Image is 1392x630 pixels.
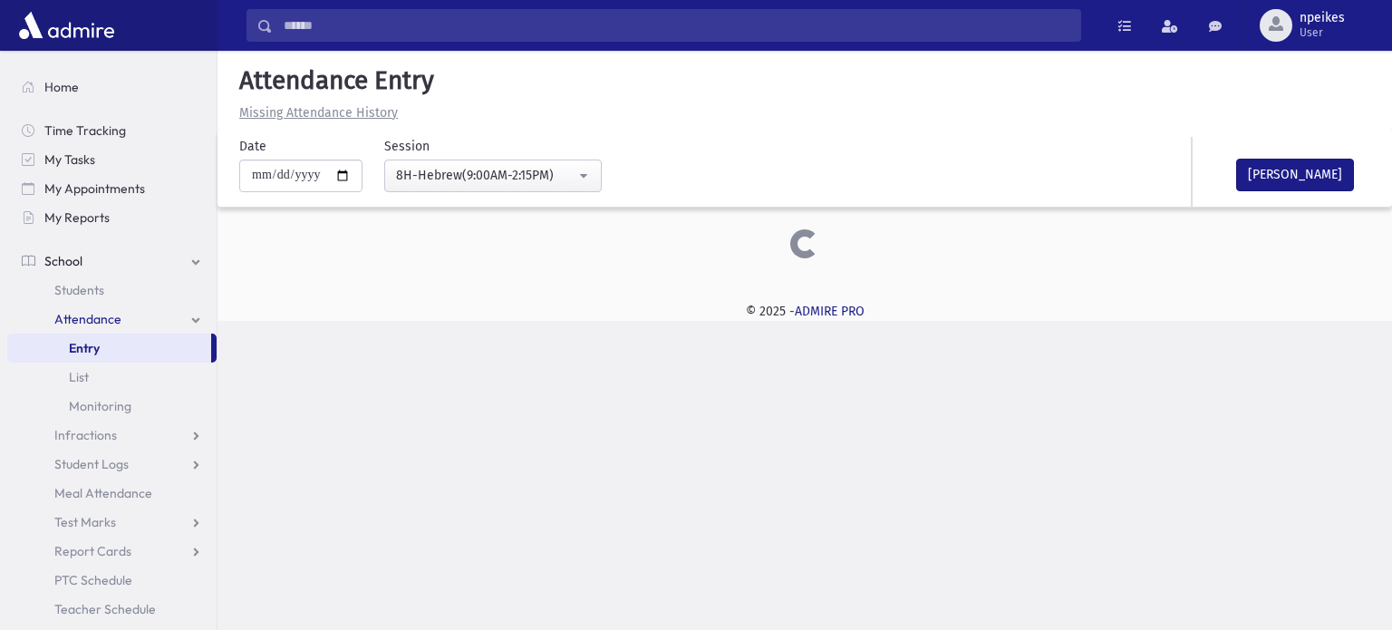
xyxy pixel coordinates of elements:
[232,65,1377,96] h5: Attendance Entry
[795,304,865,319] a: ADMIRE PRO
[7,247,217,276] a: School
[7,450,217,479] a: Student Logs
[69,369,89,385] span: List
[44,79,79,95] span: Home
[7,203,217,232] a: My Reports
[54,311,121,327] span: Attendance
[7,145,217,174] a: My Tasks
[44,253,82,269] span: School
[7,363,217,392] a: List
[44,122,126,139] span: Time Tracking
[273,9,1080,42] input: Search
[7,174,217,203] a: My Appointments
[7,116,217,145] a: Time Tracking
[54,601,156,617] span: Teacher Schedule
[7,479,217,508] a: Meal Attendance
[239,105,398,121] u: Missing Attendance History
[44,180,145,197] span: My Appointments
[7,566,217,595] a: PTC Schedule
[7,392,217,421] a: Monitoring
[7,305,217,334] a: Attendance
[1300,11,1345,25] span: npeikes
[7,595,217,624] a: Teacher Schedule
[384,160,602,192] button: 8H-Hebrew(9:00AM-2:15PM)
[69,340,100,356] span: Entry
[54,514,116,530] span: Test Marks
[7,73,217,102] a: Home
[7,537,217,566] a: Report Cards
[7,421,217,450] a: Infractions
[7,334,211,363] a: Entry
[54,282,104,298] span: Students
[7,276,217,305] a: Students
[384,137,430,156] label: Session
[246,302,1363,321] div: © 2025 -
[239,137,266,156] label: Date
[1236,159,1354,191] button: [PERSON_NAME]
[44,151,95,168] span: My Tasks
[54,572,132,588] span: PTC Schedule
[54,427,117,443] span: Infractions
[396,166,575,185] div: 8H-Hebrew(9:00AM-2:15PM)
[14,7,119,44] img: AdmirePro
[54,543,131,559] span: Report Cards
[7,508,217,537] a: Test Marks
[1300,25,1345,40] span: User
[54,456,129,472] span: Student Logs
[44,209,110,226] span: My Reports
[54,485,152,501] span: Meal Attendance
[69,398,131,414] span: Monitoring
[232,105,398,121] a: Missing Attendance History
